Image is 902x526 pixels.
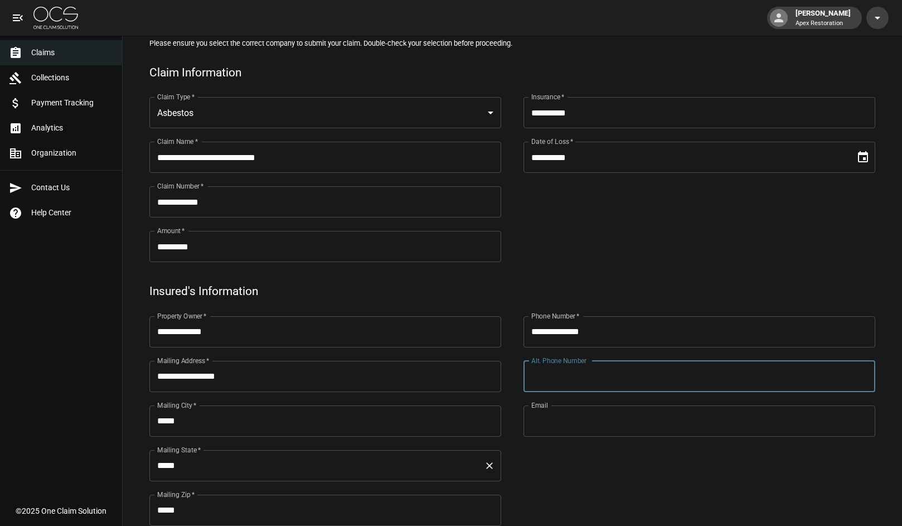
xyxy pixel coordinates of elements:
[157,92,195,102] label: Claim Type
[531,356,586,365] label: Alt. Phone Number
[531,400,548,410] label: Email
[482,458,497,474] button: Clear
[157,181,203,191] label: Claim Number
[157,311,207,321] label: Property Owner
[157,137,198,146] label: Claim Name
[31,122,113,134] span: Analytics
[31,72,113,84] span: Collections
[791,8,855,28] div: [PERSON_NAME]
[31,47,113,59] span: Claims
[31,207,113,219] span: Help Center
[16,505,106,517] div: © 2025 One Claim Solution
[157,356,209,365] label: Mailing Address
[852,146,874,168] button: Choose date, selected date is Jul 21, 2025
[31,182,113,194] span: Contact Us
[31,97,113,109] span: Payment Tracking
[796,19,851,28] p: Apex Restoration
[157,226,185,235] label: Amount
[531,92,564,102] label: Insurance
[149,97,501,128] div: Asbestos
[157,400,197,410] label: Mailing City
[149,38,875,48] h5: Please ensure you select the correct company to submit your claim. Double-check your selection be...
[531,137,573,146] label: Date of Loss
[157,490,195,499] label: Mailing Zip
[7,7,29,29] button: open drawer
[531,311,579,321] label: Phone Number
[31,147,113,159] span: Organization
[33,7,78,29] img: ocs-logo-white-transparent.png
[157,445,201,455] label: Mailing State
